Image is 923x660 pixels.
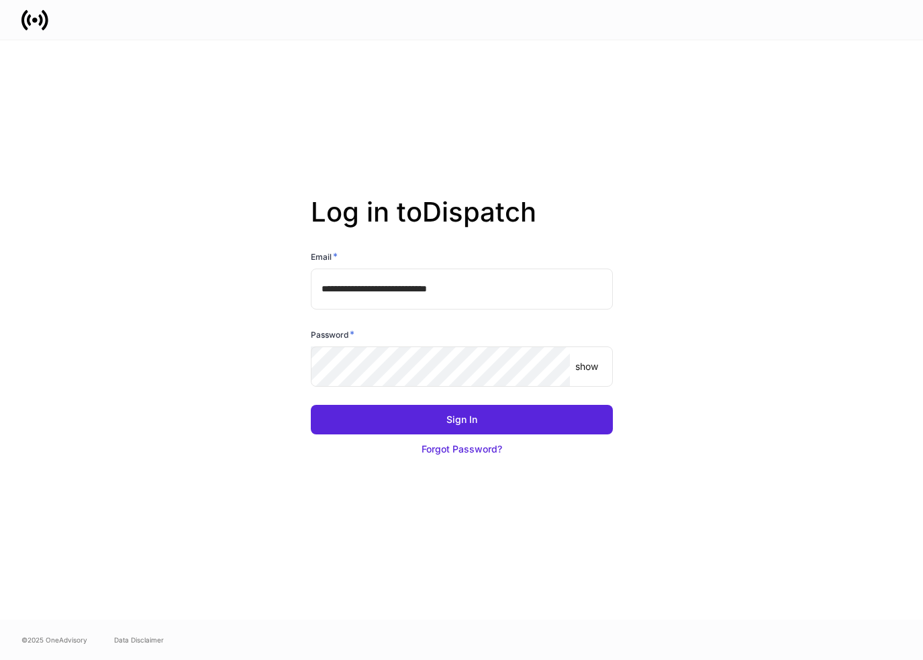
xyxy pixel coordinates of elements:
a: Data Disclaimer [114,634,164,645]
span: © 2025 OneAdvisory [21,634,87,645]
button: Forgot Password? [311,434,613,464]
p: show [575,360,598,373]
div: Forgot Password? [422,442,502,456]
button: Sign In [311,405,613,434]
h6: Password [311,328,354,341]
div: Sign In [446,413,477,426]
h6: Email [311,250,338,263]
h2: Log in to Dispatch [311,196,613,250]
